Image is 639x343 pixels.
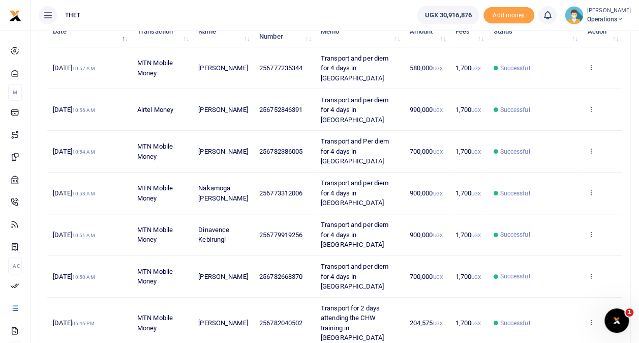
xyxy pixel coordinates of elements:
[137,106,173,113] span: Airtel Money
[433,107,442,113] small: UGX
[321,263,388,290] span: Transport and per diem for 4 days in [GEOGRAPHIC_DATA]
[410,273,443,280] span: 700,000
[259,273,302,280] span: 256782668370
[259,231,302,239] span: 256779919256
[587,15,631,24] span: Operations
[500,272,530,281] span: Successful
[137,142,173,160] span: MTN Mobile Money
[193,16,254,47] th: Name: activate to sort column ascending
[424,10,471,20] span: UGX 30,916,876
[198,148,248,155] span: [PERSON_NAME]
[53,148,95,155] span: [DATE]
[587,7,631,15] small: [PERSON_NAME]
[410,64,443,72] span: 580,000
[259,64,302,72] span: 256777235344
[455,148,481,155] span: 1,700
[137,184,173,202] span: MTN Mobile Money
[72,149,95,155] small: 10:54 AM
[471,321,481,326] small: UGX
[198,64,248,72] span: [PERSON_NAME]
[455,64,481,72] span: 1,700
[488,16,582,47] th: Status: activate to sort column ascending
[471,233,481,238] small: UGX
[321,179,388,207] span: Transport and per diem for 4 days in [GEOGRAPHIC_DATA]
[413,6,483,24] li: Wallet ballance
[259,189,302,197] span: 256773312006
[259,106,302,113] span: 256752846391
[72,66,95,71] small: 10:57 AM
[471,107,481,113] small: UGX
[410,189,443,197] span: 900,000
[53,231,95,239] span: [DATE]
[321,96,388,124] span: Transport and per diem for 4 days in [GEOGRAPHIC_DATA]
[471,274,481,280] small: UGX
[259,319,302,327] span: 256782040502
[53,64,95,72] span: [DATE]
[483,7,534,24] span: Add money
[8,258,22,274] li: Ac
[132,16,193,47] th: Transaction: activate to sort column ascending
[582,16,622,47] th: Action: activate to sort column ascending
[137,314,173,332] span: MTN Mobile Money
[72,107,95,113] small: 10:56 AM
[433,274,442,280] small: UGX
[53,273,95,280] span: [DATE]
[433,321,442,326] small: UGX
[417,6,479,24] a: UGX 30,916,876
[321,137,389,165] span: Transport and Per diem for 4 days in [GEOGRAPHIC_DATA]
[455,273,481,280] span: 1,700
[259,148,302,155] span: 256782386005
[53,106,95,113] span: [DATE]
[72,191,95,196] small: 10:53 AM
[321,304,384,342] span: Transport for 2 days attending the CHW training in [GEOGRAPHIC_DATA]
[315,16,404,47] th: Memo: activate to sort column ascending
[565,6,631,24] a: profile-user [PERSON_NAME] Operations
[8,84,22,101] li: M
[471,66,481,71] small: UGX
[198,273,248,280] span: [PERSON_NAME]
[565,6,583,24] img: profile-user
[471,149,481,155] small: UGX
[410,148,443,155] span: 700,000
[321,221,388,248] span: Transport and per diem for 4 days in [GEOGRAPHIC_DATA]
[47,16,132,47] th: Date: activate to sort column descending
[625,308,633,317] span: 1
[455,231,481,239] span: 1,700
[198,319,248,327] span: [PERSON_NAME]
[500,105,530,115] span: Successful
[433,66,442,71] small: UGX
[410,106,443,113] span: 990,000
[137,268,173,285] span: MTN Mobile Money
[254,16,315,47] th: Account Number: activate to sort column ascending
[483,11,534,18] a: Add money
[198,226,229,244] span: Dinavence Kebirungi
[604,308,629,333] iframe: Intercom live chat
[455,189,481,197] span: 1,700
[471,191,481,196] small: UGX
[61,11,84,20] span: THET
[321,54,388,82] span: Transport and per diem for 4 days in [GEOGRAPHIC_DATA]
[449,16,488,47] th: Fees: activate to sort column ascending
[72,233,95,238] small: 10:51 AM
[137,59,173,77] span: MTN Mobile Money
[500,230,530,239] span: Successful
[500,319,530,328] span: Successful
[404,16,449,47] th: Amount: activate to sort column ascending
[9,10,21,22] img: logo-small
[483,7,534,24] li: Toup your wallet
[500,64,530,73] span: Successful
[500,189,530,198] span: Successful
[137,226,173,244] span: MTN Mobile Money
[53,319,94,327] span: [DATE]
[455,106,481,113] span: 1,700
[410,319,443,327] span: 204,575
[500,147,530,156] span: Successful
[433,191,442,196] small: UGX
[53,189,95,197] span: [DATE]
[198,184,248,202] span: Nakamoga [PERSON_NAME]
[72,321,95,326] small: 05:46 PM
[9,11,21,19] a: logo-small logo-large logo-large
[433,149,442,155] small: UGX
[455,319,481,327] span: 1,700
[198,106,248,113] span: [PERSON_NAME]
